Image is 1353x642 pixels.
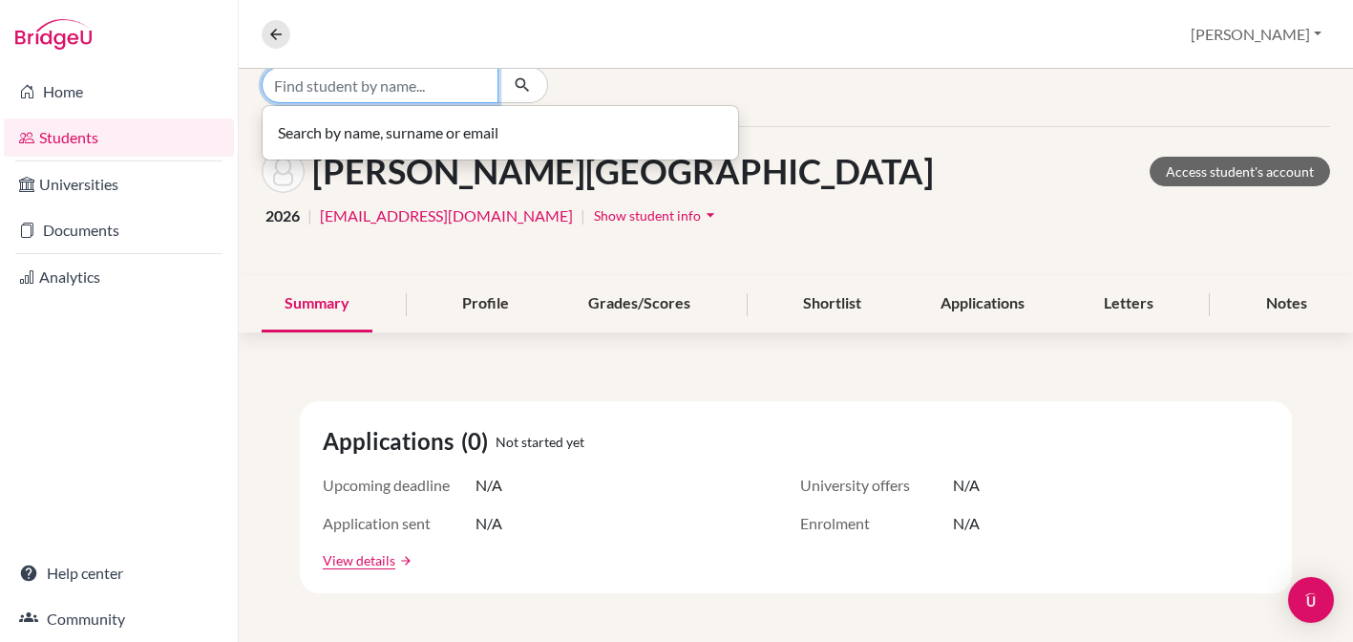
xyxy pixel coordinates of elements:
h1: [PERSON_NAME][GEOGRAPHIC_DATA] [312,151,934,192]
span: N/A [476,512,502,535]
span: University offers [800,474,953,497]
a: Documents [4,211,234,249]
button: [PERSON_NAME] [1182,16,1330,53]
span: Not started yet [496,432,584,452]
a: [EMAIL_ADDRESS][DOMAIN_NAME] [320,204,573,227]
div: Notes [1243,276,1330,332]
img: Bridge-U [15,19,92,50]
div: Shortlist [780,276,884,332]
span: (0) [461,424,496,459]
div: Applications [918,276,1047,332]
a: Universities [4,165,234,203]
span: N/A [953,474,980,497]
div: Grades/Scores [565,276,713,332]
a: Students [4,118,234,157]
a: Community [4,600,234,638]
span: | [581,204,585,227]
span: Applications [323,424,461,459]
span: Upcoming deadline [323,474,476,497]
div: Profile [439,276,532,332]
p: Search by name, surname or email [278,121,723,144]
a: View details [323,550,395,570]
button: Show student infoarrow_drop_down [593,201,721,230]
a: arrow_forward [395,554,412,567]
a: Access student's account [1150,157,1330,186]
a: Help center [4,554,234,592]
span: Show student info [594,207,701,224]
span: Application sent [323,512,476,535]
div: Letters [1081,276,1176,332]
span: N/A [953,512,980,535]
div: Open Intercom Messenger [1288,577,1334,623]
a: Analytics [4,258,234,296]
img: Jinyang ZHU's avatar [262,150,305,193]
span: N/A [476,474,502,497]
span: Enrolment [800,512,953,535]
div: Summary [262,276,372,332]
a: Home [4,73,234,111]
span: 2026 [265,204,300,227]
input: Find student by name... [262,67,498,103]
i: arrow_drop_down [701,205,720,225]
span: | [307,204,312,227]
